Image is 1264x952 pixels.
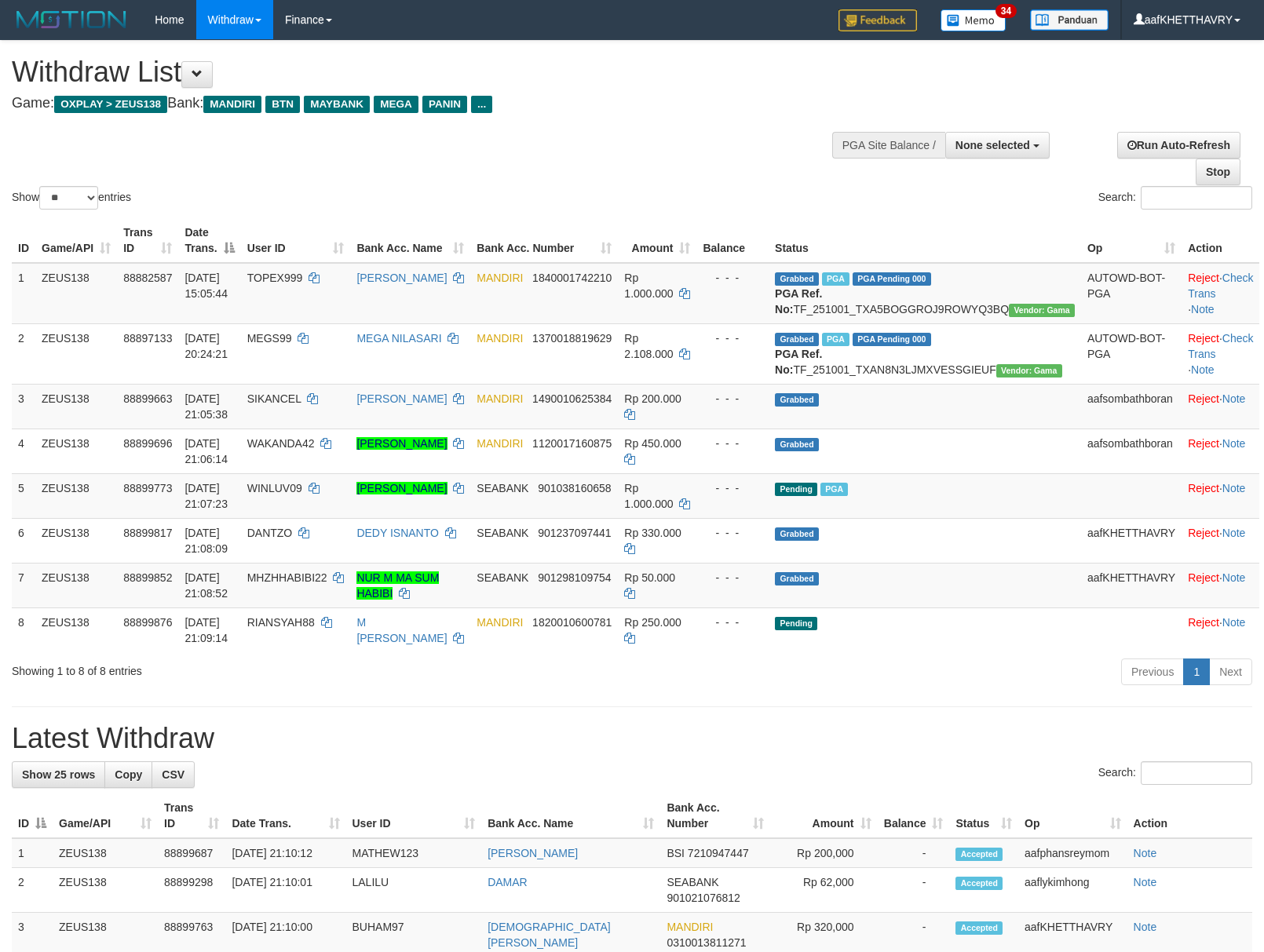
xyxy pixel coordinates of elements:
th: Op: activate to sort column ascending [1081,218,1182,263]
td: LALILU [346,868,482,913]
span: Grabbed [775,438,819,451]
span: Rp 50.000 [624,571,675,584]
th: Op: activate to sort column ascending [1018,793,1127,838]
img: Feedback.jpg [838,9,917,31]
div: - - - [703,270,762,286]
span: Accepted [955,848,1003,861]
a: Note [1222,616,1246,629]
span: [DATE] 21:08:52 [184,571,228,600]
input: Search: [1141,761,1252,785]
span: Rp 200.000 [624,392,681,405]
select: Showentries [39,186,98,210]
div: - - - [703,570,762,585]
a: [PERSON_NAME] [488,847,578,859]
th: Bank Acc. Number: activate to sort column ascending [470,218,618,263]
span: 88897133 [123,332,172,345]
a: DAMAR [488,876,528,888]
span: Pending [775,617,817,630]
span: [DATE] 20:24:21 [184,332,228,360]
a: Reject [1188,392,1219,405]
span: 88899817 [123,527,172,539]
td: aafKHETTHAVRY [1081,563,1182,607]
th: ID: activate to sort column descending [12,793,53,838]
span: Grabbed [775,393,819,407]
a: NUR M MA SUM HABIBI [356,571,439,600]
span: Accepted [955,877,1003,890]
span: Copy 901237097441 to clipboard [538,527,611,539]
label: Search: [1098,761,1252,785]
a: Note [1191,363,1215,376]
img: panduan.png [1030,9,1109,31]
th: Game/API: activate to sort column ascending [35,218,117,263]
a: [PERSON_NAME] [356,482,447,494]
span: MANDIRI [667,921,713,933]
div: PGA Site Balance / [832,132,945,159]
span: TOPEX999 [247,272,303,284]
td: · [1182,563,1259,607]
th: ID [12,218,35,263]
span: SEABANK [477,482,528,494]
td: · [1182,384,1259,429]
th: Bank Acc. Number: activate to sort column ascending [660,793,770,838]
a: Stop [1196,159,1240,185]
span: Copy 901021076812 to clipboard [667,892,740,904]
div: Showing 1 to 8 of 8 entries [12,657,515,679]
span: SEABANK [477,571,528,584]
span: 88899773 [123,482,172,494]
span: MEGA [374,96,418,113]
span: MANDIRI [477,332,523,345]
b: PGA Ref. No: [775,287,822,316]
a: Previous [1121,658,1184,685]
span: Marked by aafsolysreylen [822,333,849,346]
span: Accepted [955,921,1003,935]
th: User ID: activate to sort column ascending [241,218,351,263]
span: 88899663 [123,392,172,405]
td: ZEUS138 [35,607,117,652]
span: Rp 2.108.000 [624,332,673,360]
td: aafKHETTHAVRY [1081,518,1182,563]
td: AUTOWD-BOT-PGA [1081,323,1182,384]
a: DEDY ISNANTO [356,527,439,539]
a: Reject [1188,616,1219,629]
a: Copy [104,761,152,788]
span: 88899876 [123,616,172,629]
div: - - - [703,391,762,407]
a: CSV [152,761,195,788]
span: [DATE] 21:05:38 [184,392,228,421]
a: Show 25 rows [12,761,105,788]
td: aafphansreymom [1018,838,1127,868]
th: Balance: activate to sort column ascending [878,793,950,838]
span: SIKANCEL [247,392,301,405]
td: ZEUS138 [35,518,117,563]
h1: Latest Withdraw [12,723,1252,754]
td: 2 [12,868,53,913]
span: BSI [667,847,685,859]
a: [PERSON_NAME] [356,272,447,284]
h4: Game: Bank: [12,96,827,111]
span: 88882587 [123,272,172,284]
a: Reject [1188,437,1219,450]
th: User ID: activate to sort column ascending [346,793,482,838]
span: PGA Pending [853,333,931,346]
td: MATHEW123 [346,838,482,868]
a: Check Trans [1188,272,1253,300]
th: Status: activate to sort column ascending [949,793,1018,838]
td: TF_251001_TXAN8N3LJMXVESSGIEUF [769,323,1081,384]
td: ZEUS138 [35,563,117,607]
td: · [1182,518,1259,563]
a: [DEMOGRAPHIC_DATA][PERSON_NAME] [488,921,611,949]
a: Note [1134,921,1157,933]
span: [DATE] 21:07:23 [184,482,228,510]
td: - [878,838,950,868]
span: Show 25 rows [22,768,95,781]
th: Action [1182,218,1259,263]
th: Date Trans.: activate to sort column ascending [225,793,345,838]
span: SEABANK [667,876,718,888]
td: TF_251001_TXA5BOGGROJ9ROWYQ3BQ [769,263,1081,324]
a: Note [1191,303,1215,316]
td: ZEUS138 [35,323,117,384]
span: OXPLAY > ZEUS138 [54,96,167,113]
td: Rp 200,000 [770,838,878,868]
label: Show entries [12,186,131,210]
span: MHZHHABIBI22 [247,571,327,584]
